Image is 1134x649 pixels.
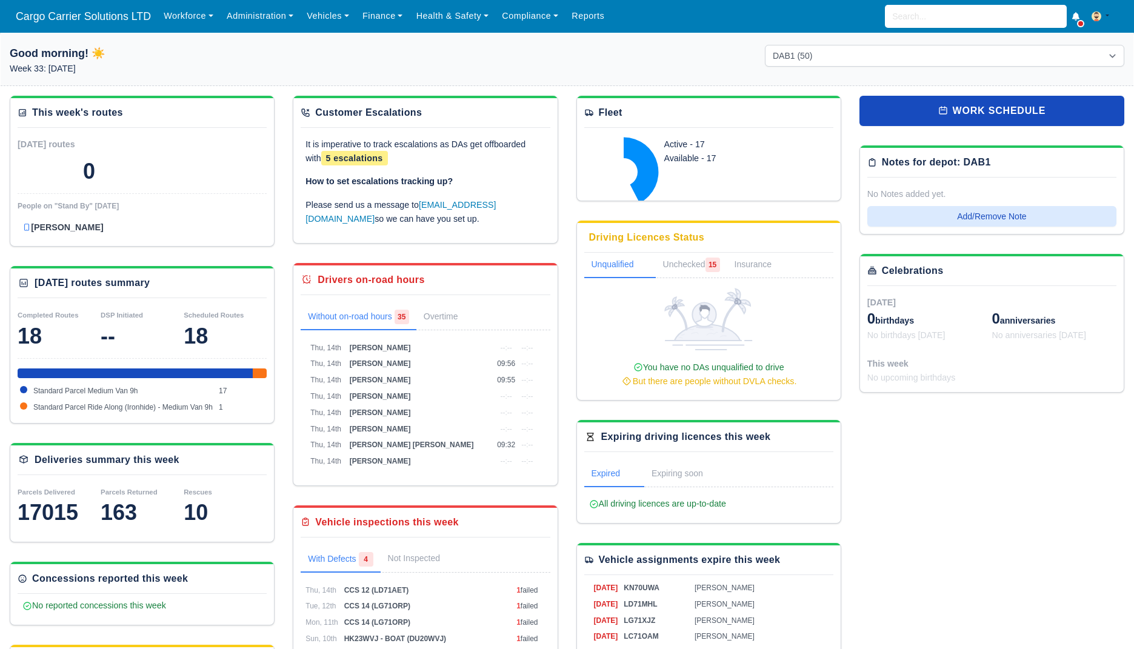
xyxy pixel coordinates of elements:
[184,311,244,319] small: Scheduled Routes
[32,571,188,586] div: Concessions reported this week
[10,5,157,28] a: Cargo Carrier Solutions LTD
[305,138,545,165] p: It is imperative to track escalations as DAs get offboarded with
[350,376,411,384] span: [PERSON_NAME]
[310,408,341,417] span: Thu, 14th
[594,632,618,641] span: [DATE]
[216,399,267,416] td: 1
[882,264,944,278] div: Celebrations
[664,138,789,151] div: Active - 17
[310,359,341,368] span: Thu, 14th
[101,324,184,348] div: --
[35,276,150,290] div: [DATE] routes summary
[859,96,1124,126] a: work schedule
[305,198,545,226] p: Please send us a message to so we can have you set up.
[867,187,1116,201] div: No Notes added yet.
[184,488,212,496] small: Rescues
[589,499,726,508] span: All driving licences are up-to-date
[253,368,267,378] div: Standard Parcel Ride Along (Ironhide) - Medium Van 9h
[589,374,829,388] div: But there are people without DVLA checks.
[584,462,644,487] a: Expired
[18,311,79,319] small: Completed Routes
[521,441,533,449] span: --:--
[300,4,356,28] a: Vehicles
[315,105,422,120] div: Customer Escalations
[867,309,992,328] div: birthdays
[589,361,829,388] div: You have no DAs unqualified to drive
[18,138,142,151] div: [DATE] routes
[867,206,1116,227] button: Add/Remove Note
[350,359,411,368] span: [PERSON_NAME]
[83,159,95,184] div: 0
[35,453,179,467] div: Deliveries summary this week
[594,600,618,608] span: [DATE]
[500,392,512,401] span: --:--
[589,230,705,245] div: Driving Licences Status
[500,457,512,465] span: --:--
[594,584,618,592] span: [DATE]
[695,584,755,592] span: [PERSON_NAME]
[513,614,550,631] td: failed
[350,392,411,401] span: [PERSON_NAME]
[381,547,447,570] a: Not Inspected
[500,425,512,433] span: --:--
[521,425,533,433] span: --:--
[695,616,755,625] span: [PERSON_NAME]
[624,616,655,625] span: LG71XJZ
[359,552,373,567] span: 4
[727,253,793,278] a: Insurance
[867,359,909,368] span: This week
[513,631,550,647] td: failed
[410,4,496,28] a: Health & Safety
[867,330,946,340] span: No birthdays [DATE]
[356,4,410,28] a: Finance
[305,586,336,594] span: Thu, 14th
[344,586,409,594] span: CCS 12 (LD71AET)
[18,488,75,496] small: Parcels Delivered
[305,200,496,224] a: [EMAIL_ADDRESS][DOMAIN_NAME]
[10,4,157,28] span: Cargo Carrier Solutions LTD
[644,462,727,487] a: Expiring soon
[101,311,143,319] small: DSP Initiated
[565,4,611,28] a: Reports
[885,5,1067,28] input: Search...
[301,305,416,330] a: Without on-road hours
[656,253,727,278] a: Unchecked
[310,344,341,352] span: Thu, 14th
[350,425,411,433] span: [PERSON_NAME]
[318,273,424,287] div: Drivers on-road hours
[395,310,409,324] span: 35
[867,310,875,327] span: 0
[992,330,1086,340] span: No anniversaries [DATE]
[516,586,521,594] span: 1
[497,376,515,384] span: 09:55
[705,258,720,272] span: 15
[22,601,166,610] span: No reported concessions this week
[18,324,101,348] div: 18
[157,4,220,28] a: Workforce
[344,634,446,643] span: HK23WVJ - BOAT (DU20WVJ)
[495,4,565,28] a: Compliance
[516,634,521,643] span: 1
[601,430,771,444] div: Expiring driving licences this week
[624,584,659,592] span: KN70UWA
[310,441,341,449] span: Thu, 14th
[18,501,101,525] div: 17015
[32,105,123,120] div: This week's routes
[305,634,336,643] span: Sun, 10th
[516,618,521,627] span: 1
[344,602,410,610] span: CCS 14 (LG71ORP)
[624,632,658,641] span: LC71OAM
[315,515,459,530] div: Vehicle inspections this week
[695,632,755,641] span: [PERSON_NAME]
[310,425,341,433] span: Thu, 14th
[882,155,991,170] div: Notes for depot: DAB1
[344,618,410,627] span: CCS 14 (LG71ORP)
[22,221,262,235] a: [PERSON_NAME]
[305,175,545,188] p: How to set escalations tracking up?
[497,359,515,368] span: 09:56
[664,151,789,165] div: Available - 17
[305,602,336,610] span: Tue, 12th
[350,344,411,352] span: [PERSON_NAME]
[867,373,956,382] span: No upcoming birthdays
[216,383,267,399] td: 17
